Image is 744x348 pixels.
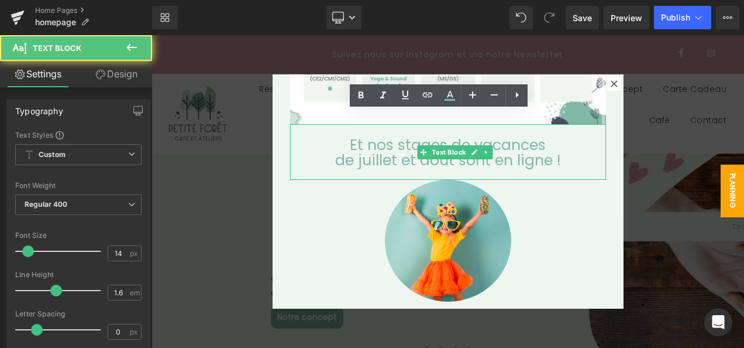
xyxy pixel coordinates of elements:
[152,6,178,29] a: New Library
[130,289,140,296] span: em
[573,12,592,24] span: Save
[25,200,68,209] b: Regular 400
[654,6,711,29] button: Publish
[15,271,142,279] div: Line Height
[716,6,739,29] button: More
[33,43,81,53] span: Text Block
[15,182,142,190] div: Font Weight
[15,310,142,318] div: Letter Spacing
[611,12,642,24] span: Preview
[78,61,154,87] a: Design
[278,110,316,124] span: Text Block
[329,110,341,124] a: Expand / Collapse
[15,130,142,139] div: Text Styles
[704,308,732,336] div: Open Intercom Messenger
[35,6,152,15] a: Home Pages
[139,119,454,132] div: de juillet et août sont en ligne !
[546,129,593,182] span: Planning 2022/2023
[509,6,533,29] button: Undo
[15,231,142,240] div: Font Size
[538,6,561,29] button: Redo
[130,250,140,257] span: px
[198,100,394,120] span: Et nos stages de vacances
[15,100,63,116] div: Typography
[130,328,140,336] span: px
[604,6,649,29] a: Preview
[39,150,66,160] b: Custom
[661,13,690,22] span: Publish
[35,18,76,27] span: homepage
